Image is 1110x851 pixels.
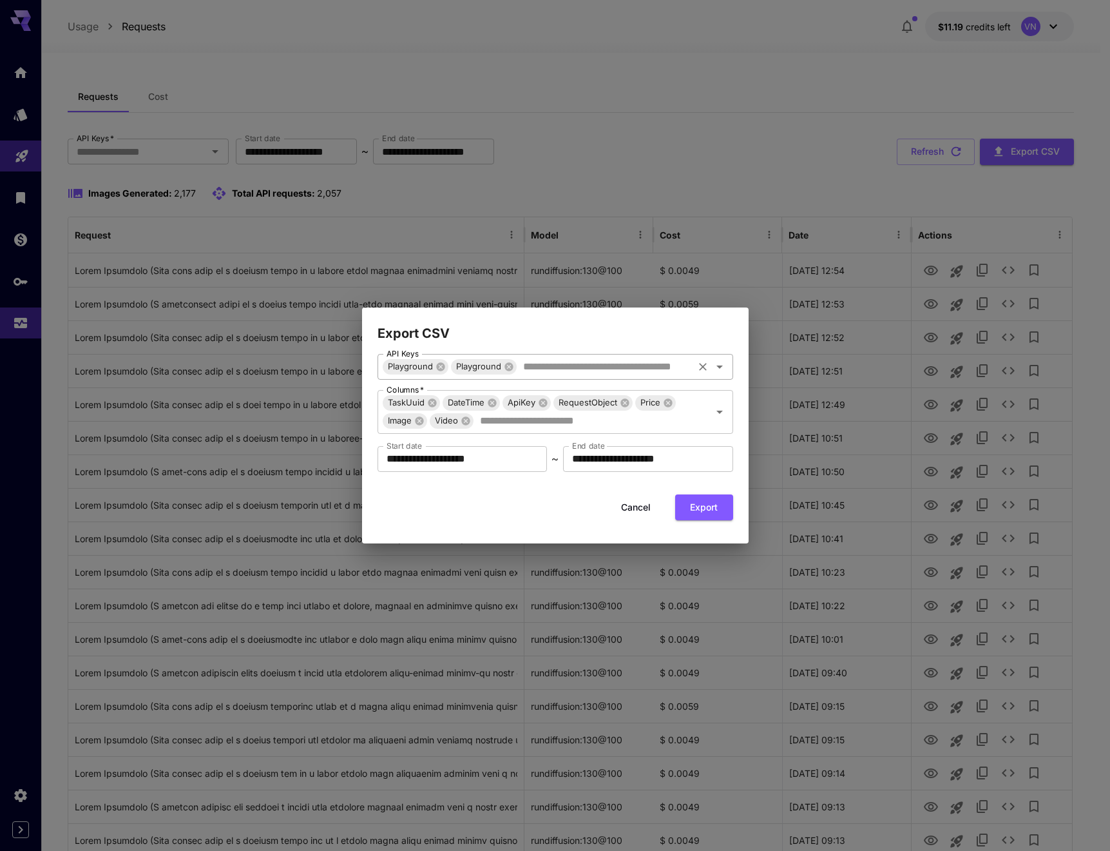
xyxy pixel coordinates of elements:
div: DateTime [443,395,500,411]
button: Clear [694,358,712,376]
h2: Export CSV [362,308,749,344]
button: Open [711,403,729,421]
span: ApiKey [502,395,541,410]
span: RequestObject [553,395,622,410]
span: Playground [451,359,506,374]
div: Playground [383,359,448,375]
button: Cancel [607,494,665,521]
div: Video [430,413,474,429]
p: ~ [551,451,559,467]
label: End date [572,440,604,451]
label: API Keys [387,348,419,359]
div: ApiKey [502,395,551,411]
span: TaskUuid [383,395,430,410]
div: TaskUuid [383,395,440,411]
span: DateTime [443,395,490,410]
div: Price [635,395,676,411]
div: Playground [451,359,517,375]
span: Video [430,413,463,428]
span: Price [635,395,665,410]
div: RequestObject [553,395,633,411]
span: Image [383,413,417,428]
div: Image [383,413,427,429]
button: Open [711,358,729,376]
label: Columns [387,384,424,395]
span: Playground [383,359,438,374]
label: Start date [387,440,422,451]
button: Export [675,494,733,521]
